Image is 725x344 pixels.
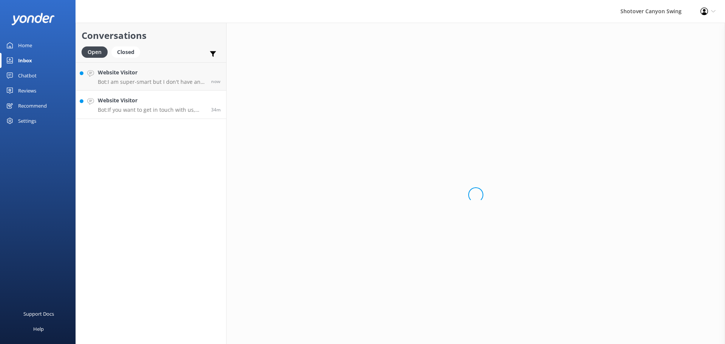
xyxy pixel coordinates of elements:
[211,78,221,85] span: Oct 14 2025 02:45pm (UTC +13:00) Pacific/Auckland
[211,106,221,113] span: Oct 14 2025 02:11pm (UTC +13:00) Pacific/Auckland
[98,106,205,113] p: Bot: If you want to get in touch with us, you can email [EMAIL_ADDRESS][DOMAIN_NAME] or give us a...
[18,83,36,98] div: Reviews
[111,48,144,56] a: Closed
[18,68,37,83] div: Chatbot
[18,38,32,53] div: Home
[18,98,47,113] div: Recommend
[18,113,36,128] div: Settings
[33,321,44,336] div: Help
[98,68,205,77] h4: Website Visitor
[82,48,111,56] a: Open
[23,306,54,321] div: Support Docs
[76,62,226,91] a: Website VisitorBot:I am super-smart but I don't have an answer for that in my knowledge base, sor...
[82,28,221,43] h2: Conversations
[82,46,108,58] div: Open
[18,53,32,68] div: Inbox
[98,96,205,105] h4: Website Visitor
[11,13,55,25] img: yonder-white-logo.png
[111,46,140,58] div: Closed
[98,79,205,85] p: Bot: I am super-smart but I don't have an answer for that in my knowledge base, sorry. Please try...
[76,91,226,119] a: Website VisitorBot:If you want to get in touch with us, you can email [EMAIL_ADDRESS][DOMAIN_NAME...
